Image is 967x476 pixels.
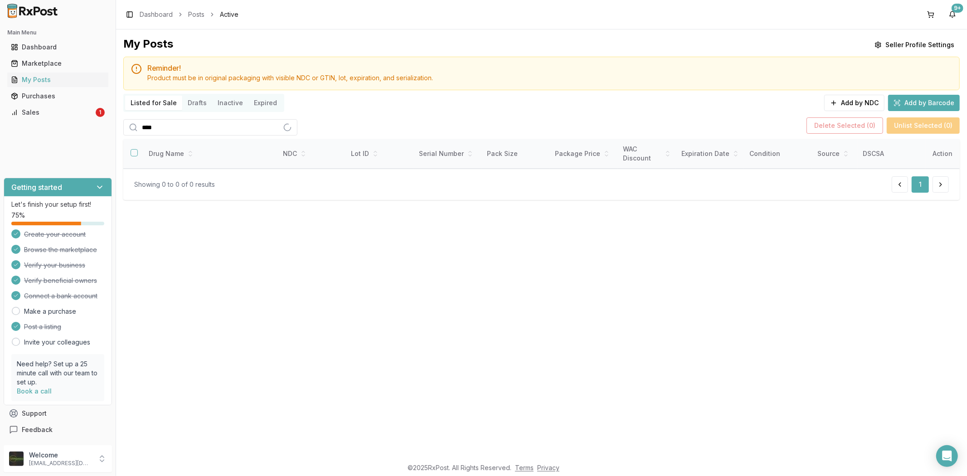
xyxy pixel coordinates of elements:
[220,10,238,19] span: Active
[96,108,105,117] div: 1
[824,95,884,111] button: Add by NDC
[248,96,282,110] button: Expired
[24,338,90,347] a: Invite your colleagues
[744,139,812,169] th: Condition
[912,176,929,193] button: 1
[515,464,534,471] a: Terms
[419,149,476,158] div: Serial Number
[24,276,97,285] span: Verify beneficial owners
[24,261,85,270] span: Verify your business
[123,37,173,53] div: My Posts
[140,10,238,19] nav: breadcrumb
[147,64,952,72] h5: Reminder!
[7,39,108,55] a: Dashboard
[11,75,105,84] div: My Posts
[29,460,92,467] p: [EMAIL_ADDRESS][DOMAIN_NAME]
[481,139,549,169] th: Pack Size
[4,4,62,18] img: RxPost Logo
[125,96,182,110] button: Listed for Sale
[945,7,960,22] button: 9+
[351,149,408,158] div: Lot ID
[4,56,112,71] button: Marketplace
[7,88,108,104] a: Purchases
[182,96,212,110] button: Drafts
[9,452,24,466] img: User avatar
[952,4,963,13] div: 9+
[11,43,105,52] div: Dashboard
[7,104,108,121] a: Sales1
[11,108,94,117] div: Sales
[24,322,61,331] span: Post a listing
[7,72,108,88] a: My Posts
[869,37,960,53] button: Seller Profile Settings
[681,149,739,158] div: Expiration Date
[7,55,108,72] a: Marketplace
[4,89,112,103] button: Purchases
[857,139,925,169] th: DSCSA
[22,425,53,434] span: Feedback
[888,95,960,111] button: Add by Barcode
[212,96,248,110] button: Inactive
[4,40,112,54] button: Dashboard
[11,211,25,220] span: 75 %
[817,149,852,158] div: Source
[623,145,671,163] div: WAC Discount
[147,73,952,83] div: Product must be in original packaging with visible NDC or GTIN, lot, expiration, and serialization.
[29,451,92,460] p: Welcome
[140,10,173,19] a: Dashboard
[188,10,204,19] a: Posts
[11,92,105,101] div: Purchases
[936,445,958,467] div: Open Intercom Messenger
[283,149,340,158] div: NDC
[4,73,112,87] button: My Posts
[11,59,105,68] div: Marketplace
[24,245,97,254] span: Browse the marketplace
[24,307,76,316] a: Make a purchase
[537,464,559,471] a: Privacy
[149,149,270,158] div: Drug Name
[7,29,108,36] h2: Main Menu
[17,359,99,387] p: Need help? Set up a 25 minute call with our team to set up.
[11,182,62,193] h3: Getting started
[11,200,104,209] p: Let's finish your setup first!
[17,387,52,395] a: Book a call
[4,105,112,120] button: Sales1
[4,405,112,422] button: Support
[134,180,215,189] div: Showing 0 to 0 of 0 results
[925,139,960,169] th: Action
[4,422,112,438] button: Feedback
[24,291,97,301] span: Connect a bank account
[24,230,86,239] span: Create your account
[555,149,612,158] div: Package Price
